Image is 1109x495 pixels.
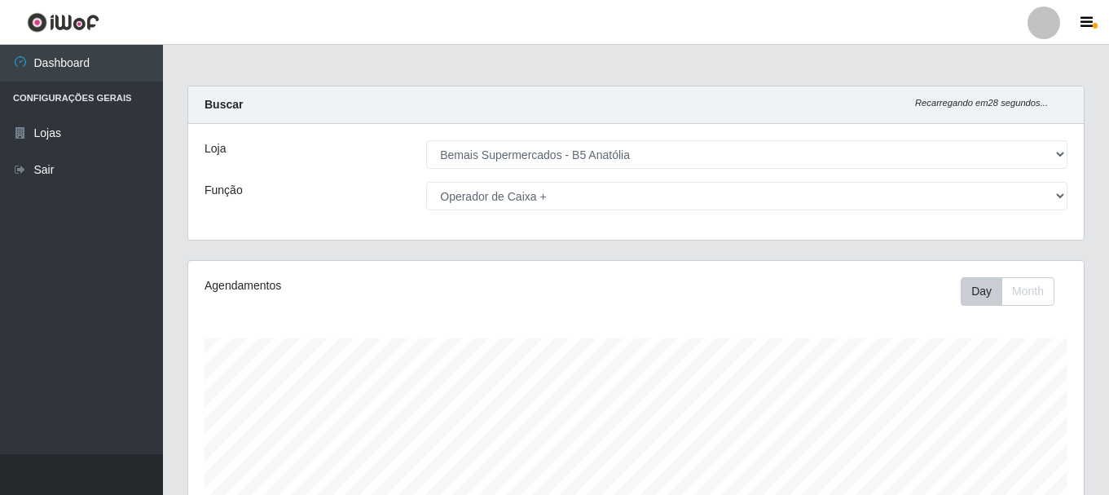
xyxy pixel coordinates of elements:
[961,277,1054,306] div: First group
[915,98,1048,108] i: Recarregando em 28 segundos...
[961,277,1067,306] div: Toolbar with button groups
[205,182,243,199] label: Função
[205,140,226,157] label: Loja
[961,277,1002,306] button: Day
[205,98,243,111] strong: Buscar
[1001,277,1054,306] button: Month
[205,277,550,294] div: Agendamentos
[27,12,99,33] img: CoreUI Logo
